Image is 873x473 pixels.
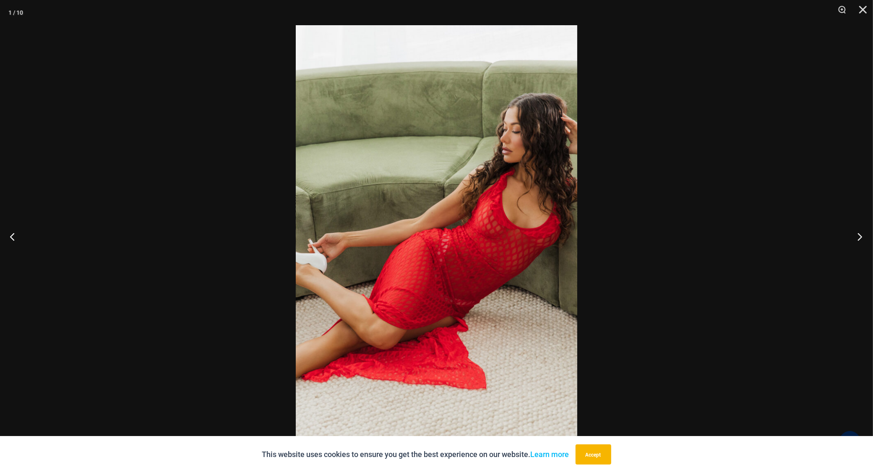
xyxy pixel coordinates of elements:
div: 1 / 10 [8,6,23,19]
p: This website uses cookies to ensure you get the best experience on our website. [262,448,569,461]
button: Accept [576,444,611,465]
button: Next [842,215,873,258]
a: Learn more [531,450,569,459]
img: Sometimes Red 587 Dress 10 [296,25,577,448]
